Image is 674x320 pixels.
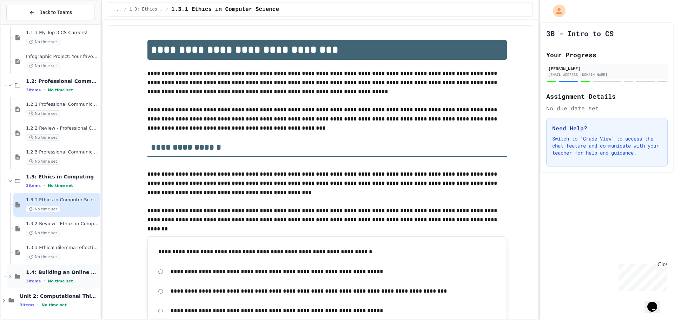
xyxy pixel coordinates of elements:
span: 1.3.2 Review - Ethics in Computer Science [26,221,99,227]
span: No time set [48,88,73,92]
span: • [44,87,45,93]
span: No time set [41,303,67,307]
div: [EMAIL_ADDRESS][DOMAIN_NAME] [548,72,666,77]
div: My Account [546,3,567,19]
p: Switch to "Grade View" to access the chat feature and communicate with your teacher for help and ... [552,135,662,156]
span: 1.3.1 Ethics in Computer Science [26,197,99,203]
span: / [124,7,126,12]
span: 1.3: Ethics in Computing [130,7,163,12]
span: Unit 2: Computational Thinking & Problem-Solving [20,293,99,299]
h3: Need Help? [552,124,662,132]
span: 3 items [26,183,41,188]
iframe: chat widget [616,261,667,291]
span: 3 items [26,279,41,283]
span: No time set [26,134,60,141]
div: Chat with us now!Close [3,3,48,45]
h2: Assignment Details [546,91,668,101]
span: No time set [26,230,60,236]
span: 1.2.3 Professional Communication Challenge [26,149,99,155]
span: No time set [48,279,73,283]
div: No due date set [546,104,668,112]
button: Back to Teams [6,5,94,20]
span: 1.3.3 Ethical dilemma reflections [26,245,99,251]
h1: 3B - Intro to CS [546,28,614,38]
span: No time set [48,183,73,188]
span: No time set [26,254,60,260]
span: Back to Teams [39,9,72,16]
span: 1.4: Building an Online Presence [26,269,99,275]
span: • [44,183,45,188]
span: No time set [26,206,60,213]
h2: Your Progress [546,50,668,60]
span: 1.2: Professional Communication [26,78,99,84]
span: Infographic Project: Your favorite CS [26,54,99,60]
span: No time set [26,63,60,69]
span: 1.3.1 Ethics in Computer Science [171,5,279,14]
span: ... [114,7,121,12]
span: No time set [26,39,60,45]
div: [PERSON_NAME] [548,65,666,72]
span: 3 items [20,303,34,307]
span: No time set [26,158,60,165]
iframe: chat widget [645,292,667,313]
span: 1.1.3 My Top 3 CS Careers! [26,30,99,36]
span: / [166,7,168,12]
span: 1.3: Ethics in Computing [26,174,99,180]
span: 1.2.1 Professional Communication [26,102,99,107]
span: 1.2.2 Review - Professional Communication [26,125,99,131]
span: 3 items [26,88,41,92]
span: No time set [26,110,60,117]
span: • [37,302,39,308]
span: • [44,278,45,284]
